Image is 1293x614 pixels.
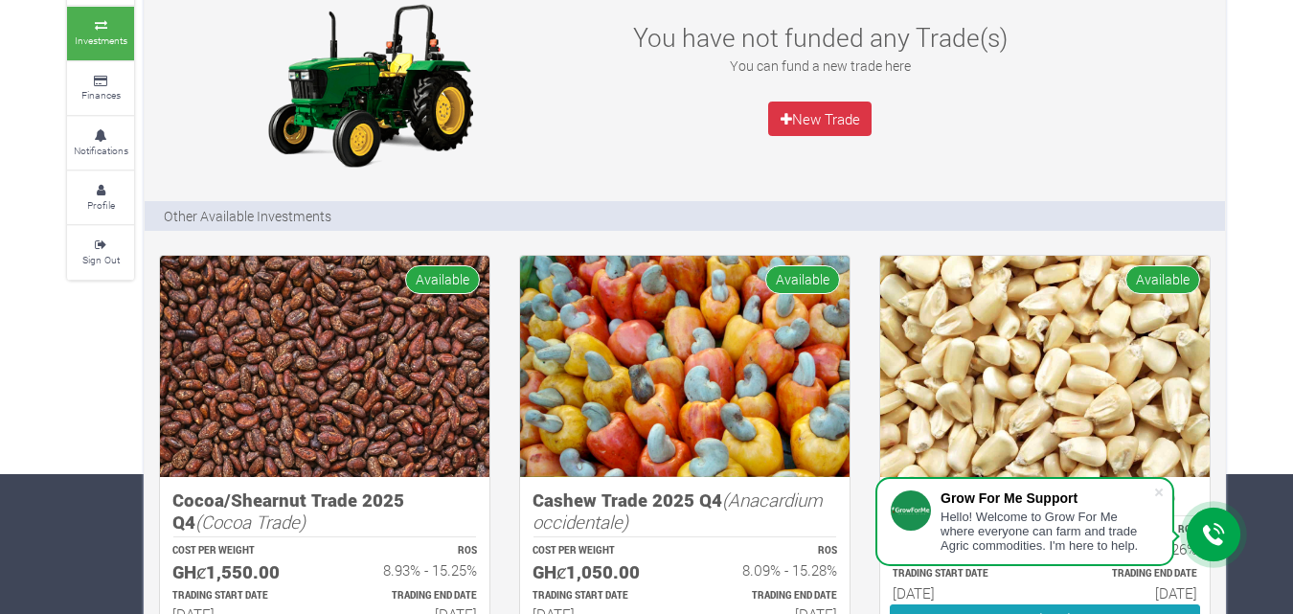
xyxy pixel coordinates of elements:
[1062,584,1197,602] h6: [DATE]
[765,265,840,293] span: Available
[893,584,1028,602] h6: [DATE]
[768,102,872,136] a: New Trade
[702,561,837,579] h6: 8.09% - 15.28%
[67,117,134,170] a: Notifications
[342,544,477,558] p: ROS
[172,489,477,533] h5: Cocoa/Shearnut Trade 2025 Q4
[74,144,128,157] small: Notifications
[533,561,668,583] h5: GHȼ1,050.00
[342,561,477,579] h6: 8.93% - 15.25%
[533,488,823,534] i: (Anacardium occidentale)
[520,256,850,477] img: growforme image
[172,561,307,583] h5: GHȼ1,550.00
[533,589,668,603] p: Estimated Trading Start Date
[1125,265,1200,293] span: Available
[405,265,480,293] span: Available
[82,253,120,266] small: Sign Out
[87,198,115,212] small: Profile
[941,490,1153,506] div: Grow For Me Support
[160,256,489,477] img: growforme image
[702,544,837,558] p: ROS
[533,544,668,558] p: COST PER WEIGHT
[67,62,134,115] a: Finances
[1062,567,1197,581] p: Estimated Trading End Date
[172,589,307,603] p: Estimated Trading Start Date
[702,589,837,603] p: Estimated Trading End Date
[67,226,134,279] a: Sign Out
[342,589,477,603] p: Estimated Trading End Date
[164,206,331,226] p: Other Available Investments
[81,88,121,102] small: Finances
[612,22,1028,53] h3: You have not funded any Trade(s)
[195,510,306,534] i: (Cocoa Trade)
[612,56,1028,76] p: You can fund a new trade here
[67,171,134,224] a: Profile
[941,510,1153,553] div: Hello! Welcome to Grow For Me where everyone can farm and trade Agric commodities. I'm here to help.
[533,489,837,533] h5: Cashew Trade 2025 Q4
[172,544,307,558] p: COST PER WEIGHT
[880,256,1210,477] img: growforme image
[67,7,134,59] a: Investments
[75,34,127,47] small: Investments
[893,567,1028,581] p: Estimated Trading Start Date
